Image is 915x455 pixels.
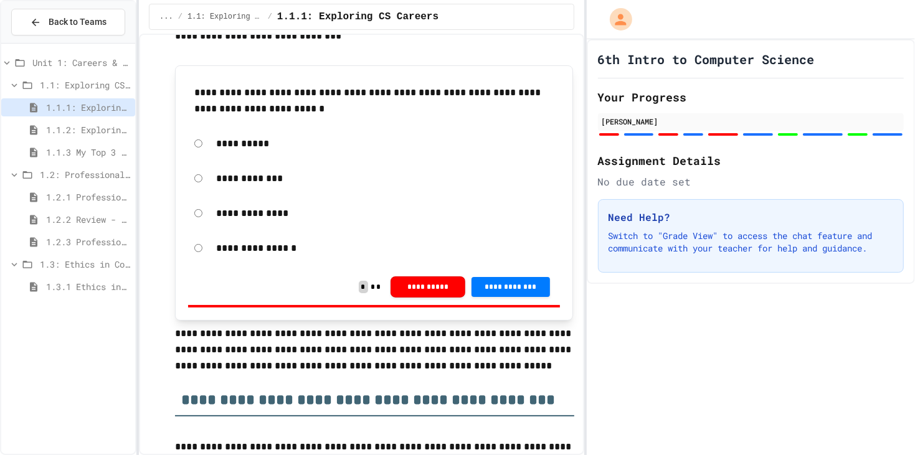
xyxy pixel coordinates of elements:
[46,280,130,293] span: 1.3.1 Ethics in Computer Science
[40,258,130,271] span: 1.3: Ethics in Computing
[46,190,130,204] span: 1.2.1 Professional Communication
[598,88,904,106] h2: Your Progress
[32,56,130,69] span: Unit 1: Careers & Professionalism
[598,174,904,189] div: No due date set
[40,168,130,181] span: 1.2: Professional Communication
[40,78,130,91] span: 1.1: Exploring CS Careers
[46,101,130,114] span: 1.1.1: Exploring CS Careers
[46,146,130,159] span: 1.1.3 My Top 3 CS Careers!
[268,12,272,22] span: /
[49,16,107,29] span: Back to Teams
[609,230,893,255] p: Switch to "Grade View" to access the chat feature and communicate with your teacher for help and ...
[11,9,125,35] button: Back to Teams
[597,5,635,34] div: My Account
[602,116,900,127] div: [PERSON_NAME]
[609,210,893,225] h3: Need Help?
[598,50,815,68] h1: 6th Intro to Computer Science
[277,9,439,24] span: 1.1.1: Exploring CS Careers
[598,152,904,169] h2: Assignment Details
[187,12,263,22] span: 1.1: Exploring CS Careers
[46,213,130,226] span: 1.2.2 Review - Professional Communication
[159,12,173,22] span: ...
[46,235,130,248] span: 1.2.3 Professional Communication Challenge
[46,123,130,136] span: 1.1.2: Exploring CS Careers - Review
[178,12,183,22] span: /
